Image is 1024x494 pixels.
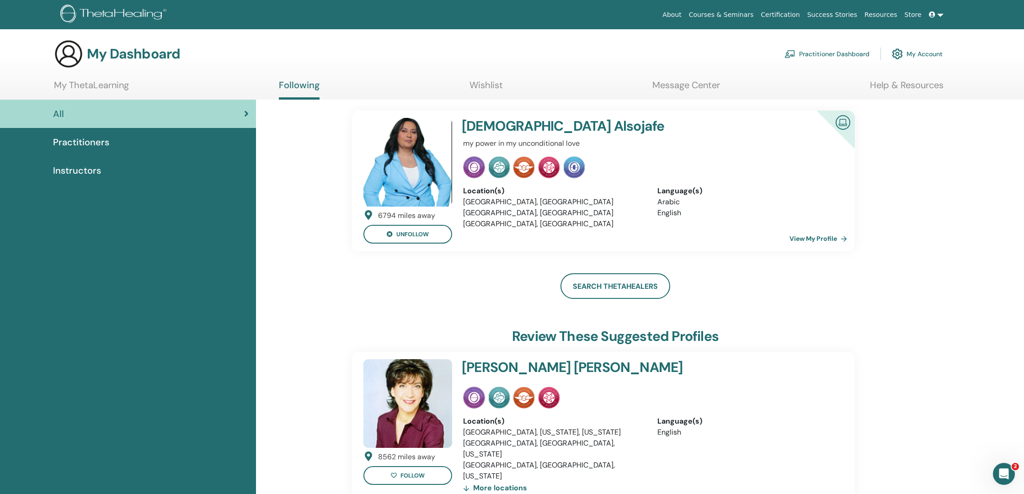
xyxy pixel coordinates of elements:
a: Help & Resources [870,80,944,97]
img: chalkboard-teacher.svg [784,50,795,58]
li: [GEOGRAPHIC_DATA], [GEOGRAPHIC_DATA] [463,218,644,229]
a: Success Stories [804,6,861,23]
a: Message Center [652,80,720,97]
li: Arabic [657,197,838,207]
img: generic-user-icon.jpg [54,39,83,69]
a: Store [901,6,925,23]
iframe: Intercom live chat [993,463,1015,485]
p: my power in my unconditional love [463,138,838,149]
button: follow [363,466,452,485]
div: Language(s) [657,186,838,197]
span: All [53,107,64,121]
img: cog.svg [892,46,903,62]
a: My ThetaLearning [54,80,129,97]
img: default.jpg [363,359,452,448]
div: 8562 miles away [378,452,435,462]
li: English [657,207,838,218]
li: [GEOGRAPHIC_DATA], [GEOGRAPHIC_DATA] [463,207,644,218]
div: Language(s) [657,416,838,427]
li: [GEOGRAPHIC_DATA], [US_STATE], [US_STATE] [463,427,644,438]
img: Certified Online Instructor [832,112,854,132]
a: View My Profile [789,229,851,248]
div: Location(s) [463,186,644,197]
div: 6794 miles away [378,210,435,221]
div: Location(s) [463,416,644,427]
span: Practitioners [53,135,109,149]
a: Courses & Seminars [685,6,757,23]
h4: [DEMOGRAPHIC_DATA] Alsojafe [462,118,774,134]
a: Resources [861,6,901,23]
div: Certified Online Instructor [802,111,855,163]
h4: [PERSON_NAME] [PERSON_NAME] [462,359,774,376]
a: Certification [757,6,803,23]
img: default.jpg [363,118,452,207]
li: English [657,427,838,438]
a: Wishlist [469,80,503,97]
li: [GEOGRAPHIC_DATA], [GEOGRAPHIC_DATA], [US_STATE] [463,460,644,482]
a: Practitioner Dashboard [784,44,869,64]
a: About [659,6,685,23]
span: 2 [1012,463,1019,470]
h3: Review these suggested profiles [512,328,719,345]
a: Following [279,80,320,100]
button: unfollow [363,225,452,244]
span: Instructors [53,164,101,177]
li: [GEOGRAPHIC_DATA], [GEOGRAPHIC_DATA], [US_STATE] [463,438,644,460]
li: [GEOGRAPHIC_DATA], [GEOGRAPHIC_DATA] [463,197,644,207]
a: Search ThetaHealers [560,273,670,299]
h3: My Dashboard [87,46,180,62]
img: logo.png [60,5,170,25]
a: My Account [892,44,943,64]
